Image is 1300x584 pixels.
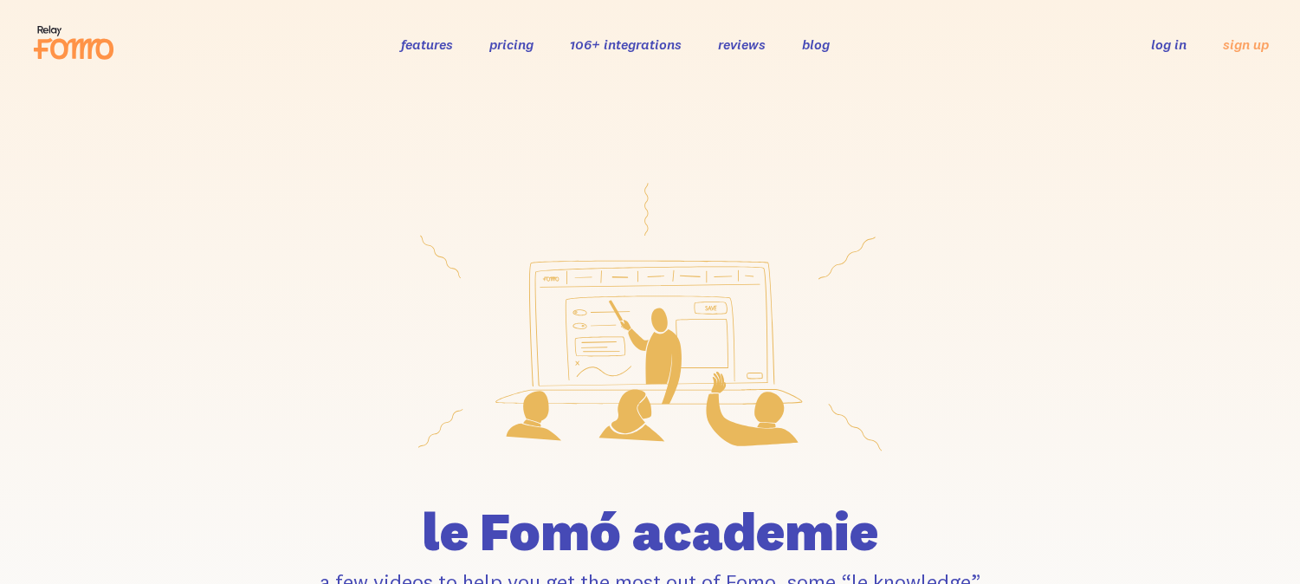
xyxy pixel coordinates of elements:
h1: le Fomó academie [167,504,1134,558]
img: class_of_fomo-732c453f0fcc13f8a49c40101ce27bc7ba74c32f27da59a7234afbb53fc7e1ad.svg [384,151,916,483]
a: sign up [1223,36,1269,54]
a: 106+ integrations [570,36,682,53]
a: blog [802,36,830,53]
a: pricing [489,36,534,53]
a: features [401,36,453,53]
a: log in [1151,36,1187,53]
a: reviews [718,36,766,53]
